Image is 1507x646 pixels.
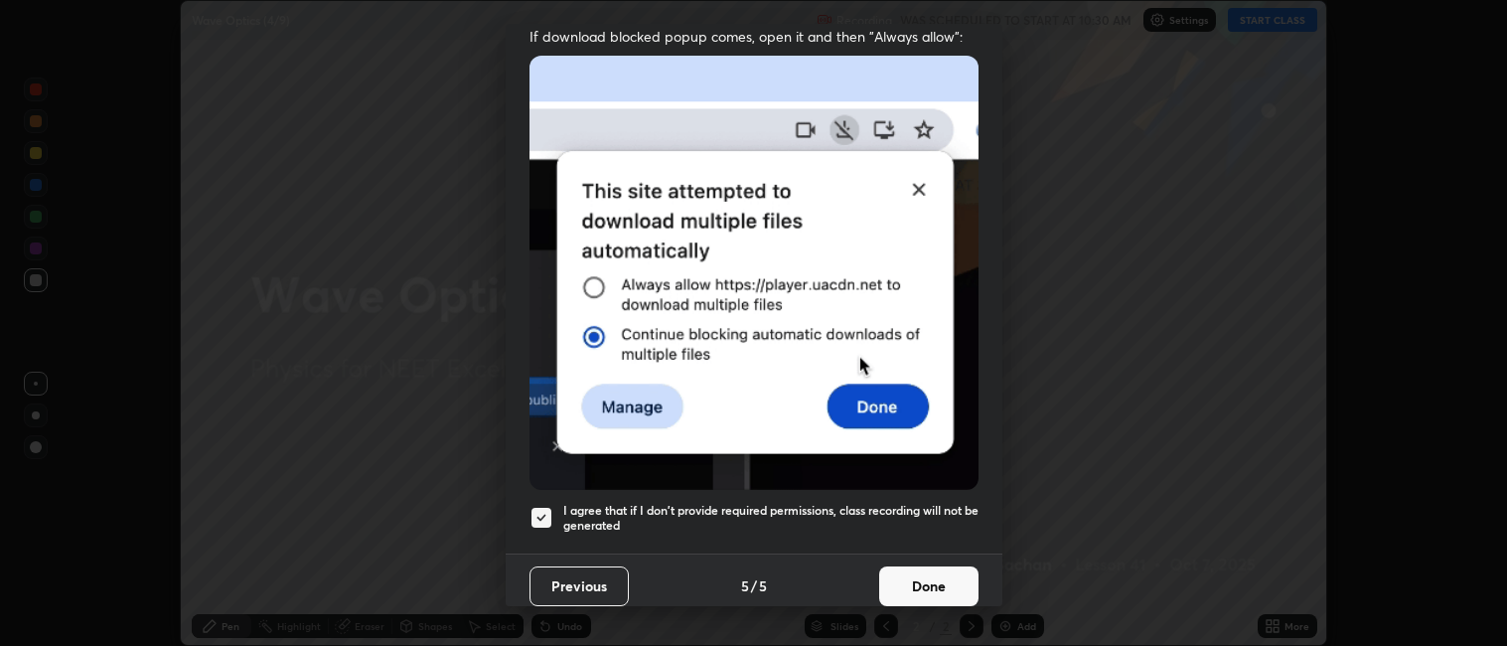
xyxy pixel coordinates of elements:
[529,566,629,606] button: Previous
[759,575,767,596] h4: 5
[751,575,757,596] h4: /
[741,575,749,596] h4: 5
[529,56,979,490] img: downloads-permission-blocked.gif
[563,503,979,534] h5: I agree that if I don't provide required permissions, class recording will not be generated
[529,27,979,46] span: If download blocked popup comes, open it and then "Always allow":
[879,566,979,606] button: Done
